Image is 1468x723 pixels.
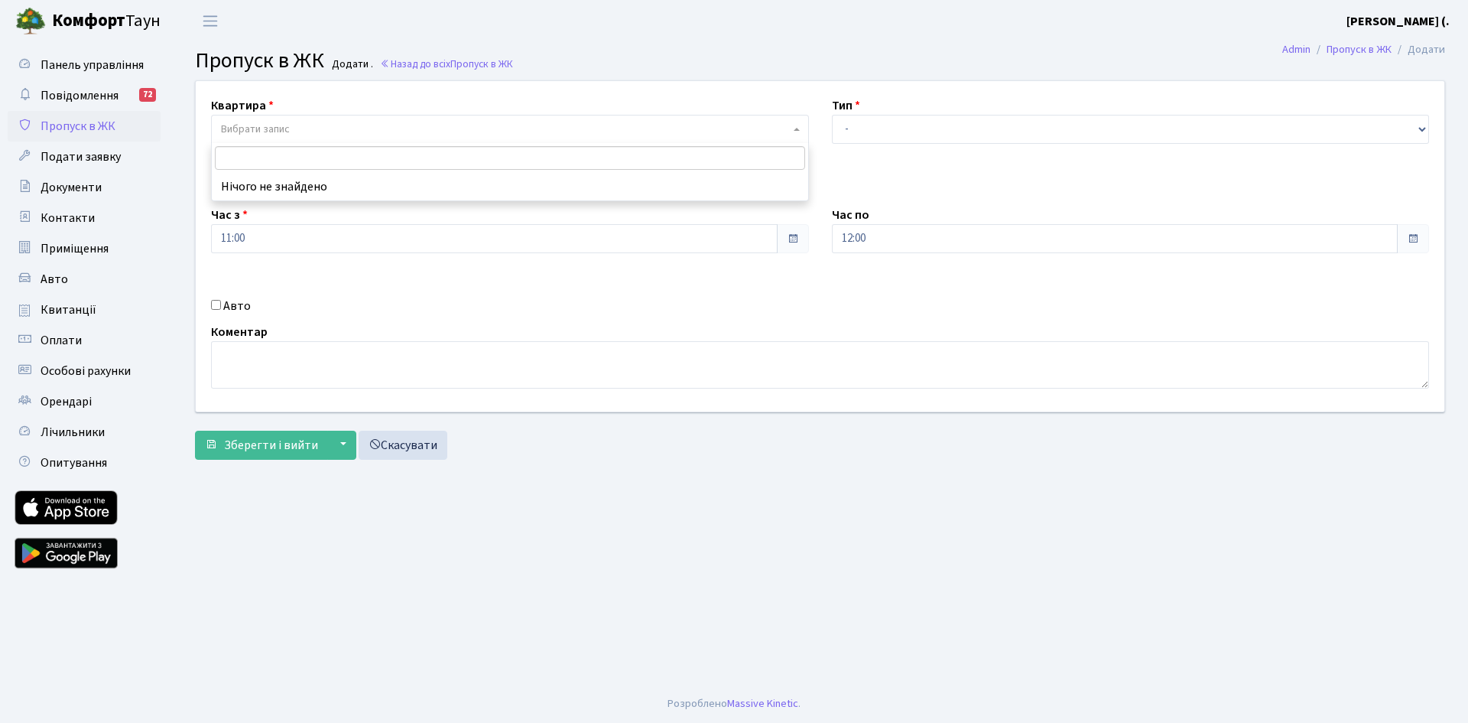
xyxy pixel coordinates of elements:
[832,96,860,115] label: Тип
[1346,12,1450,31] a: [PERSON_NAME] (.
[41,240,109,257] span: Приміщення
[8,417,161,448] a: Лічильники
[832,206,869,224] label: Час по
[8,142,161,172] a: Подати заявку
[450,57,513,71] span: Пропуск в ЖК
[8,386,161,417] a: Орендарі
[41,210,95,226] span: Контакти
[41,148,121,165] span: Подати заявку
[1346,13,1450,30] b: [PERSON_NAME] (.
[195,45,324,76] span: Пропуск в ЖК
[1282,41,1310,57] a: Admin
[1327,41,1392,57] a: Пропуск в ЖК
[41,332,82,349] span: Оплати
[41,118,115,135] span: Пропуск в ЖК
[329,58,373,71] small: Додати .
[211,323,268,341] label: Коментар
[195,431,328,460] button: Зберегти і вийти
[8,50,161,80] a: Панель управління
[8,325,161,356] a: Оплати
[359,431,447,460] a: Скасувати
[221,122,290,137] span: Вибрати запис
[41,57,144,73] span: Панель управління
[41,424,105,441] span: Лічильники
[8,295,161,325] a: Квитанції
[41,363,131,379] span: Особові рахунки
[8,356,161,386] a: Особові рахунки
[8,172,161,203] a: Документи
[8,233,161,264] a: Приміщення
[139,88,156,102] div: 72
[1392,41,1445,58] li: Додати
[41,301,96,318] span: Квитанції
[52,8,161,34] span: Таун
[1259,34,1468,66] nav: breadcrumb
[667,695,801,712] div: Розроблено .
[727,695,798,712] a: Massive Kinetic
[15,6,46,37] img: logo.png
[224,437,318,454] span: Зберегти і вийти
[211,206,248,224] label: Час з
[52,8,125,33] b: Комфорт
[212,173,808,200] li: Нічого не знайдено
[223,297,251,315] label: Авто
[41,179,102,196] span: Документи
[211,96,274,115] label: Квартира
[8,111,161,142] a: Пропуск в ЖК
[8,264,161,295] a: Авто
[41,393,92,410] span: Орендарі
[8,448,161,478] a: Опитування
[41,271,68,288] span: Авто
[41,87,119,104] span: Повідомлення
[8,80,161,111] a: Повідомлення72
[41,454,107,471] span: Опитування
[380,57,513,71] a: Назад до всіхПропуск в ЖК
[191,8,229,34] button: Переключити навігацію
[8,203,161,233] a: Контакти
